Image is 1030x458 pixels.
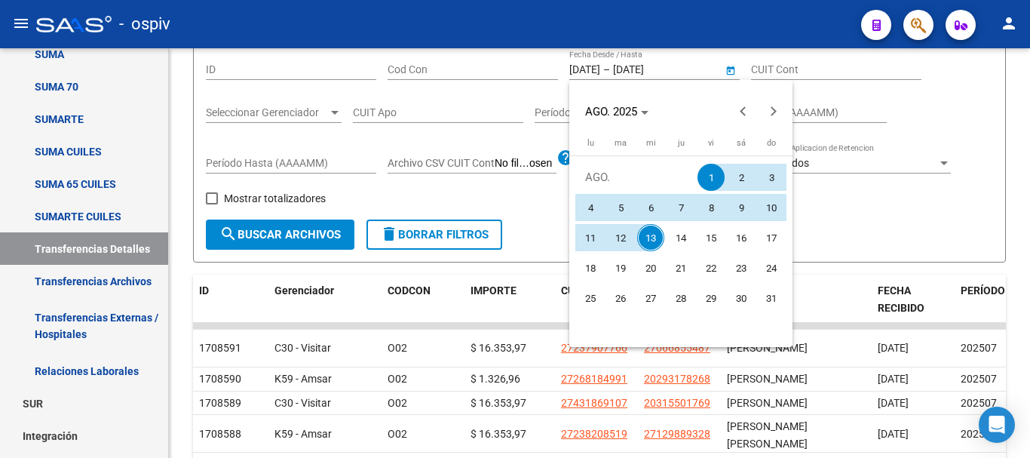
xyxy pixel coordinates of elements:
span: 5 [607,194,634,221]
button: 22 de agosto de 2025 [696,253,726,283]
span: 18 [577,254,604,281]
button: 11 de agosto de 2025 [575,223,605,253]
button: 9 de agosto de 2025 [726,192,756,223]
button: 7 de agosto de 2025 [666,192,696,223]
button: Next month [759,97,789,127]
button: 2 de agosto de 2025 [726,162,756,192]
span: 25 [577,284,604,312]
button: 1 de agosto de 2025 [696,162,726,192]
button: 25 de agosto de 2025 [575,283,605,313]
button: 6 de agosto de 2025 [636,192,666,223]
span: 22 [697,254,725,281]
span: 28 [667,284,694,312]
span: 12 [607,224,634,251]
button: 18 de agosto de 2025 [575,253,605,283]
button: 29 de agosto de 2025 [696,283,726,313]
button: 10 de agosto de 2025 [756,192,786,223]
div: Open Intercom Messenger [979,407,1015,443]
span: 2 [728,164,755,191]
span: lu [587,138,594,148]
span: 13 [637,224,664,251]
span: 26 [607,284,634,312]
button: 5 de agosto de 2025 [605,192,636,223]
button: 30 de agosto de 2025 [726,283,756,313]
button: 23 de agosto de 2025 [726,253,756,283]
button: Choose month and year [579,98,654,125]
span: 29 [697,284,725,312]
span: 24 [758,254,785,281]
td: AGO. [575,162,696,192]
button: 15 de agosto de 2025 [696,223,726,253]
span: mi [646,138,656,148]
span: 10 [758,194,785,221]
span: 27 [637,284,664,312]
span: 7 [667,194,694,221]
button: 8 de agosto de 2025 [696,192,726,223]
span: 21 [667,254,694,281]
span: 15 [697,224,725,251]
span: 20 [637,254,664,281]
span: AGO. 2025 [585,105,637,118]
span: 30 [728,284,755,312]
button: 28 de agosto de 2025 [666,283,696,313]
button: 4 de agosto de 2025 [575,192,605,223]
span: 6 [637,194,664,221]
span: 8 [697,194,725,221]
span: ma [615,138,627,148]
span: 9 [728,194,755,221]
span: 19 [607,254,634,281]
button: 27 de agosto de 2025 [636,283,666,313]
span: ju [678,138,685,148]
button: 12 de agosto de 2025 [605,223,636,253]
span: 14 [667,224,694,251]
span: do [767,138,776,148]
span: 17 [758,224,785,251]
span: 16 [728,224,755,251]
button: 13 de agosto de 2025 [636,223,666,253]
button: 19 de agosto de 2025 [605,253,636,283]
span: sá [737,138,746,148]
button: 26 de agosto de 2025 [605,283,636,313]
span: 1 [697,164,725,191]
button: 24 de agosto de 2025 [756,253,786,283]
span: 23 [728,254,755,281]
button: 17 de agosto de 2025 [756,223,786,253]
span: vi [708,138,714,148]
button: 16 de agosto de 2025 [726,223,756,253]
button: 21 de agosto de 2025 [666,253,696,283]
span: 31 [758,284,785,312]
button: 14 de agosto de 2025 [666,223,696,253]
button: Previous month [728,97,759,127]
button: 3 de agosto de 2025 [756,162,786,192]
span: 3 [758,164,785,191]
span: 4 [577,194,604,221]
button: 20 de agosto de 2025 [636,253,666,283]
span: 11 [577,224,604,251]
button: 31 de agosto de 2025 [756,283,786,313]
